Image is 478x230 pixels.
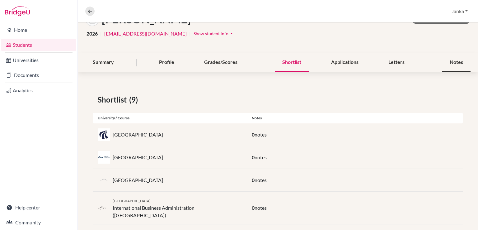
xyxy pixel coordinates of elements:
a: Documents [1,69,76,81]
div: Summary [85,53,121,72]
span: notes [255,205,267,211]
span: notes [255,154,267,160]
p: [GEOGRAPHIC_DATA] [113,154,163,161]
div: Shortlist [275,53,309,72]
a: Community [1,216,76,229]
span: Show student info [194,31,228,36]
span: Shortlist [98,94,129,105]
div: Notes [247,115,463,121]
button: Janka [449,5,471,17]
button: Show student infoarrow_drop_down [193,29,235,38]
span: 0 [252,154,255,160]
div: University / Course [93,115,247,121]
a: [EMAIL_ADDRESS][DOMAIN_NAME] [104,30,187,37]
span: 0 [252,177,255,183]
div: International Business Administration ([GEOGRAPHIC_DATA]) [113,197,242,219]
p: [GEOGRAPHIC_DATA] [113,131,163,138]
img: Bridge-U [5,6,30,16]
div: Applications [324,53,366,72]
div: Notes [442,53,471,72]
span: 0 [252,205,255,211]
a: Analytics [1,84,76,97]
span: 0 [252,132,255,137]
div: Grades/Scores [197,53,245,72]
img: default-university-logo-42dd438d0b49c2174d4c41c49dcd67eec2da6d16b3a2f6d5de70cc347232e317.png [98,174,110,186]
img: dk_aau_fc_r9inu.png [98,128,110,141]
p: [GEOGRAPHIC_DATA] [113,176,163,184]
a: Universities [1,54,76,66]
span: [GEOGRAPHIC_DATA] [113,199,151,203]
div: Profile [152,53,182,72]
span: notes [255,177,267,183]
a: Home [1,24,76,36]
span: 2026 [87,30,98,37]
span: | [100,30,102,37]
a: Students [1,39,76,51]
span: notes [255,132,267,137]
a: Help center [1,201,76,214]
img: dk_au_tq0ze9vt.jpeg [98,151,110,164]
span: (9) [129,94,140,105]
div: Letters [381,53,412,72]
span: | [189,30,191,37]
img: nl_eur_4vlv7oka.png [98,206,110,210]
i: arrow_drop_down [228,30,235,36]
